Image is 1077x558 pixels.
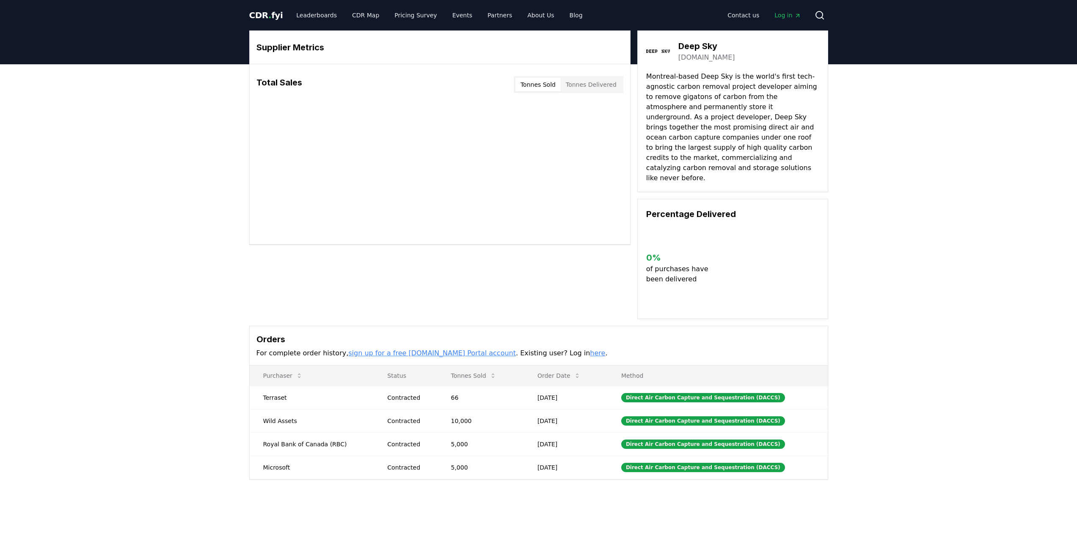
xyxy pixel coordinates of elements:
[646,251,715,264] h3: 0 %
[678,52,735,63] a: [DOMAIN_NAME]
[531,367,587,384] button: Order Date
[524,386,608,409] td: [DATE]
[438,456,524,479] td: 5,000
[250,409,374,432] td: Wild Assets
[444,367,503,384] button: Tonnes Sold
[256,333,821,346] h3: Orders
[387,440,430,448] div: Contracted
[614,371,821,380] p: Method
[250,432,374,456] td: Royal Bank of Canada (RBC)
[249,10,283,20] span: CDR fyi
[268,10,271,20] span: .
[256,348,821,358] p: For complete order history, . Existing user? Log in .
[481,8,519,23] a: Partners
[774,11,801,19] span: Log in
[380,371,430,380] p: Status
[521,8,561,23] a: About Us
[256,76,302,93] h3: Total Sales
[646,264,715,284] p: of purchases have been delivered
[387,463,430,472] div: Contracted
[621,440,785,449] div: Direct Air Carbon Capture and Sequestration (DACCS)
[646,39,670,63] img: Deep Sky-logo
[438,409,524,432] td: 10,000
[721,8,766,23] a: Contact us
[524,432,608,456] td: [DATE]
[256,41,623,54] h3: Supplier Metrics
[345,8,386,23] a: CDR Map
[250,456,374,479] td: Microsoft
[768,8,807,23] a: Log in
[249,9,283,21] a: CDR.fyi
[289,8,344,23] a: Leaderboards
[438,432,524,456] td: 5,000
[524,409,608,432] td: [DATE]
[348,349,516,357] a: sign up for a free [DOMAIN_NAME] Portal account
[563,8,589,23] a: Blog
[721,8,807,23] nav: Main
[621,416,785,426] div: Direct Air Carbon Capture and Sequestration (DACCS)
[387,393,430,402] div: Contracted
[438,386,524,409] td: 66
[678,40,735,52] h3: Deep Sky
[250,386,374,409] td: Terraset
[388,8,443,23] a: Pricing Survey
[590,349,605,357] a: here
[621,393,785,402] div: Direct Air Carbon Capture and Sequestration (DACCS)
[646,208,819,220] h3: Percentage Delivered
[387,417,430,425] div: Contracted
[561,78,622,91] button: Tonnes Delivered
[524,456,608,479] td: [DATE]
[446,8,479,23] a: Events
[289,8,589,23] nav: Main
[256,367,309,384] button: Purchaser
[621,463,785,472] div: Direct Air Carbon Capture and Sequestration (DACCS)
[515,78,561,91] button: Tonnes Sold
[646,71,819,183] p: Montreal-based Deep Sky is the world's first tech-agnostic carbon removal project developer aimin...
